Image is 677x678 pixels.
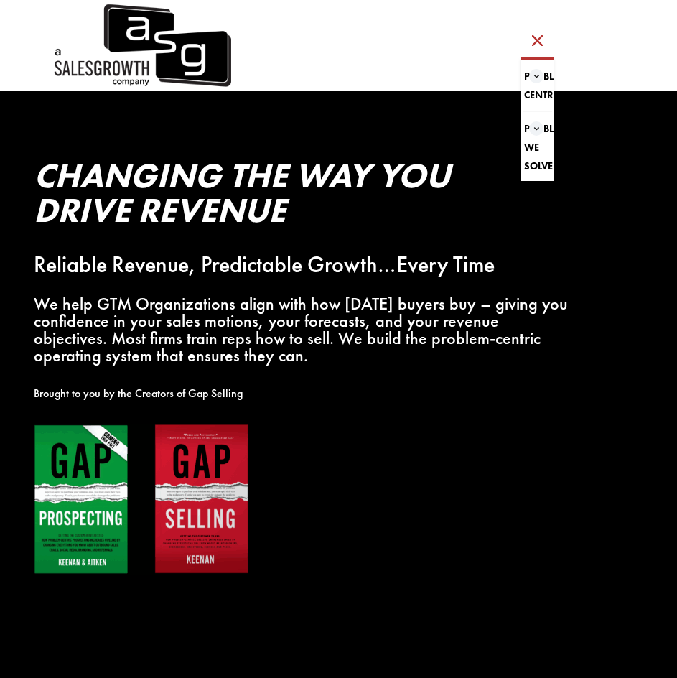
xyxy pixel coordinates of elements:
[34,256,575,274] p: Reliable Revenue, Predictable Growth…Every Time
[34,424,249,575] img: Gap Books
[523,60,552,112] a: Problem Centric™
[523,112,552,183] a: Problems We Solve
[34,295,575,363] p: We help GTM Organizations align with how [DATE] buyers buy – giving you confidence in your sales ...
[34,159,575,235] h2: Changing the Way You Drive Revenue
[34,385,575,402] p: Brought to you by the Creators of Gap Selling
